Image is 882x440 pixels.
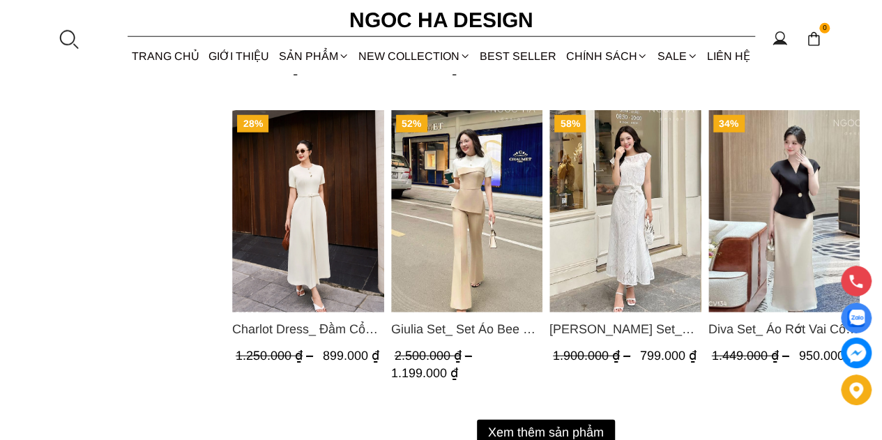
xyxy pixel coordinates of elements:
a: Ngoc Ha Design [337,3,546,37]
span: Diva Set_ Áo Rớt Vai Cổ V, Chân Váy Lụa Đuôi Cá A1078+CV134 [708,319,860,339]
span: Giulia Set_ Set Áo Bee Mix Cổ Trắng Đính Cúc Quần Loe BQ014 [390,319,542,339]
img: Display image [847,310,865,327]
img: Charlot Dress_ Đầm Cổ Tròn Xếp Ly Giữa Kèm Đai Màu Kem D1009 [232,110,384,312]
span: 1.199.000 ₫ [390,366,457,380]
img: Isabella Set_ Bộ Ren Áo Sơ Mi Vai Chờm Chân Váy Đuôi Cá Màu Trắng BJ139 [549,110,701,312]
span: 799.000 ₫ [640,349,697,363]
span: 899.000 ₫ [323,349,379,363]
a: Display image [841,303,872,333]
div: Chính sách [561,38,653,75]
a: SALE [653,38,702,75]
a: LIÊN HỆ [702,38,754,75]
a: Link to Diva Set_ Áo Rớt Vai Cổ V, Chân Váy Lụa Đuôi Cá A1078+CV134 [708,319,860,339]
a: TRANG CHỦ [128,38,204,75]
span: 2.500.000 ₫ [394,349,475,363]
img: Diva Set_ Áo Rớt Vai Cổ V, Chân Váy Lụa Đuôi Cá A1078+CV134 [708,110,860,312]
a: Link to Isabella Set_ Bộ Ren Áo Sơ Mi Vai Chờm Chân Váy Đuôi Cá Màu Trắng BJ139 [549,319,701,339]
span: [PERSON_NAME] Set_ [PERSON_NAME] Áo Sơ Mi [PERSON_NAME] [PERSON_NAME] Đuôi Cá [PERSON_NAME] BJ139 [549,319,701,339]
a: Link to Giulia Set_ Set Áo Bee Mix Cổ Trắng Đính Cúc Quần Loe BQ014 [390,319,542,339]
a: BEST SELLER [476,38,561,75]
a: Product image - Charlot Dress_ Đầm Cổ Tròn Xếp Ly Giữa Kèm Đai Màu Kem D1009 [232,110,384,312]
span: 950.000 ₫ [798,349,855,363]
a: Link to Charlot Dress_ Đầm Cổ Tròn Xếp Ly Giữa Kèm Đai Màu Kem D1009 [232,319,384,339]
span: 1.250.000 ₫ [236,349,317,363]
a: Product image - Isabella Set_ Bộ Ren Áo Sơ Mi Vai Chờm Chân Váy Đuôi Cá Màu Trắng BJ139 [549,110,701,312]
span: 1.449.000 ₫ [711,349,792,363]
img: Giulia Set_ Set Áo Bee Mix Cổ Trắng Đính Cúc Quần Loe BQ014 [390,110,542,312]
a: messenger [841,337,872,368]
a: Product image - Diva Set_ Áo Rớt Vai Cổ V, Chân Váy Lụa Đuôi Cá A1078+CV134 [708,110,860,312]
span: Charlot Dress_ Đầm Cổ Tròn Xếp Ly Giữa Kèm Đai Màu Kem D1009 [232,319,384,339]
a: Product image - Giulia Set_ Set Áo Bee Mix Cổ Trắng Đính Cúc Quần Loe BQ014 [390,110,542,312]
img: img-CART-ICON-ksit0nf1 [806,31,821,47]
span: 1.900.000 ₫ [553,349,634,363]
span: 0 [819,23,830,34]
a: GIỚI THIỆU [204,38,274,75]
a: NEW COLLECTION [353,38,475,75]
div: SẢN PHẨM [274,38,353,75]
